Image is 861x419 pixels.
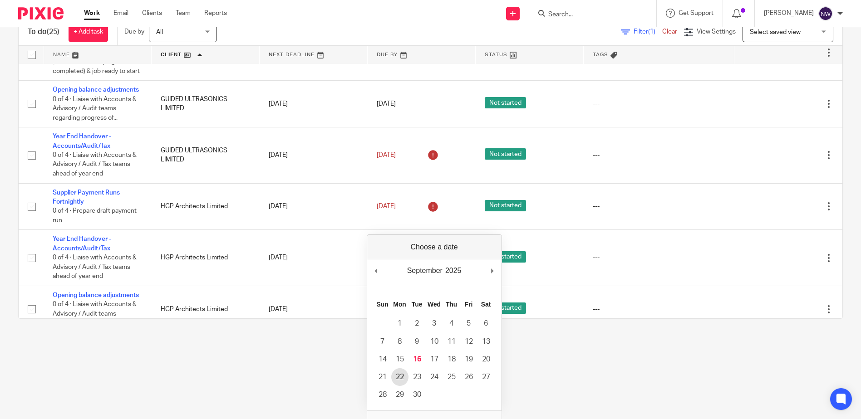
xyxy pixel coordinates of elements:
[53,236,111,251] a: Year End Handover - Accounts/Audit/Tax
[260,81,368,127] td: [DATE]
[426,368,443,386] button: 24
[374,333,391,351] button: 7
[460,351,477,368] button: 19
[113,9,128,18] a: Email
[18,7,64,19] img: Pixie
[485,97,526,108] span: Not started
[412,301,423,308] abbr: Tuesday
[391,351,408,368] button: 15
[764,9,814,18] p: [PERSON_NAME]
[485,302,526,314] span: Not started
[53,254,137,279] span: 0 of 4 · Liaise with Accounts & Advisory / Audit / Tax teams ahead of year end
[750,29,801,35] span: Select saved view
[444,264,463,278] div: 2025
[53,152,137,177] span: 0 of 4 · Liaise with Accounts & Advisory / Audit / Tax teams ahead of year end
[428,301,441,308] abbr: Wednesday
[593,151,725,160] div: ---
[53,208,137,224] span: 0 of 4 · Prepare draft payment run
[124,27,144,36] p: Due by
[408,333,426,351] button: 9
[152,81,260,127] td: GUIDED ULTRASONICS LIMITED
[377,152,396,158] span: [DATE]
[204,9,227,18] a: Reports
[818,6,833,21] img: svg%3E
[547,11,629,19] input: Search
[443,315,460,332] button: 4
[443,368,460,386] button: 25
[260,230,368,286] td: [DATE]
[593,202,725,211] div: ---
[460,333,477,351] button: 12
[393,301,406,308] abbr: Monday
[374,386,391,404] button: 28
[53,96,137,121] span: 0 of 4 · Liaise with Accounts & Advisory / Audit teams regarding progress of...
[460,368,477,386] button: 26
[372,264,381,278] button: Previous Month
[408,315,426,332] button: 2
[53,190,123,205] a: Supplier Payment Runs - Fortnightly
[477,315,495,332] button: 6
[446,301,457,308] abbr: Thursday
[697,29,736,35] span: View Settings
[488,264,497,278] button: Next Month
[634,29,662,35] span: Filter
[53,292,139,298] a: Opening balance adjustments
[156,29,163,35] span: All
[426,333,443,351] button: 10
[485,251,526,263] span: Not started
[648,29,655,35] span: (1)
[443,333,460,351] button: 11
[377,203,396,209] span: [DATE]
[28,27,59,37] h1: To do
[391,333,408,351] button: 8
[374,351,391,368] button: 14
[679,10,713,16] span: Get Support
[465,301,473,308] abbr: Friday
[377,101,396,107] span: [DATE]
[477,368,495,386] button: 27
[391,386,408,404] button: 29
[152,230,260,286] td: HGP Architects Limited
[408,386,426,404] button: 30
[426,315,443,332] button: 3
[593,99,725,108] div: ---
[481,301,491,308] abbr: Saturday
[443,351,460,368] button: 18
[593,305,725,314] div: ---
[426,351,443,368] button: 17
[460,315,477,332] button: 5
[477,351,495,368] button: 20
[53,133,111,149] a: Year End Handover - Accounts/Audit/Tax
[485,148,526,160] span: Not started
[260,183,368,230] td: [DATE]
[391,315,408,332] button: 1
[593,253,725,262] div: ---
[391,368,408,386] button: 22
[152,127,260,183] td: GUIDED ULTRASONICS LIMITED
[377,301,389,308] abbr: Sunday
[374,368,391,386] button: 21
[408,368,426,386] button: 23
[53,301,137,326] span: 0 of 4 · Liaise with Accounts & Advisory / Audit teams regarding progress of...
[84,9,100,18] a: Work
[662,29,677,35] a: Clear
[408,351,426,368] button: 16
[593,52,608,57] span: Tags
[176,9,191,18] a: Team
[260,286,368,332] td: [DATE]
[53,49,140,74] span: 1 of 8 · Records received (confirm bookkeeping completed) & job ready to start
[152,286,260,332] td: HGP Architects Limited
[53,87,139,93] a: Opening balance adjustments
[142,9,162,18] a: Clients
[260,127,368,183] td: [DATE]
[69,22,108,42] a: + Add task
[477,333,495,351] button: 13
[406,264,444,278] div: September
[47,28,59,35] span: (25)
[485,200,526,211] span: Not started
[152,183,260,230] td: HGP Architects Limited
